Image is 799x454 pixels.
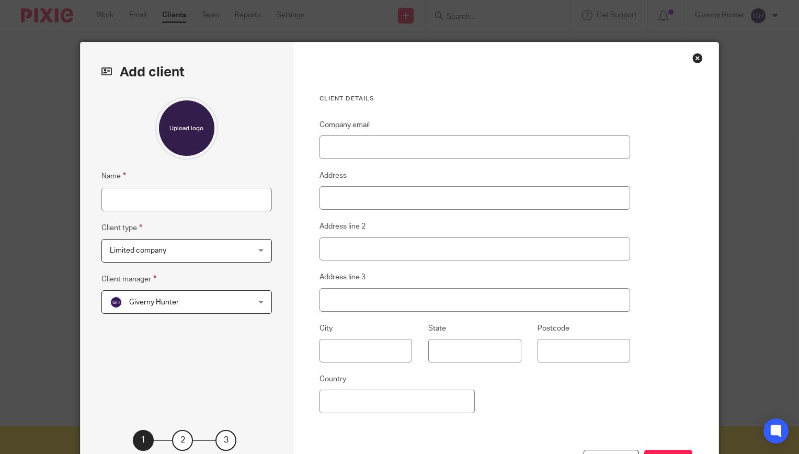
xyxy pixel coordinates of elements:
div: 1 [133,430,154,451]
label: State [428,323,446,334]
label: Address line 3 [319,272,366,282]
label: Name [101,170,126,182]
label: Postcode [538,323,569,334]
div: 2 [172,430,193,451]
div: 3 [215,430,236,451]
label: Company email [319,120,370,130]
span: Giverny Hunter [129,299,179,306]
label: City [319,323,333,334]
label: Country [319,374,346,384]
label: Address [319,171,347,181]
img: svg%3E [110,296,122,309]
label: Client manager [101,273,156,285]
label: Address line 2 [319,221,366,232]
label: Client type [101,222,142,234]
span: Limited company [110,247,166,254]
h2: Add client [101,63,272,81]
div: Close this dialog window [692,53,703,63]
h3: Client details [319,95,631,103]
